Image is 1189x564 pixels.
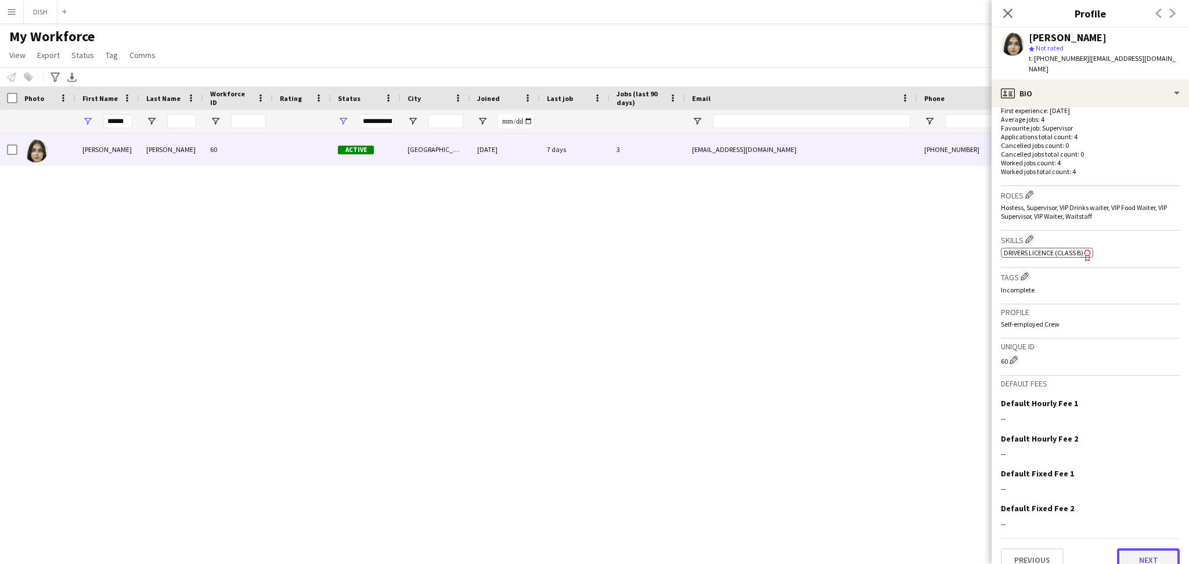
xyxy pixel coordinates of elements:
[610,133,685,165] div: 3
[139,133,203,165] div: [PERSON_NAME]
[210,116,221,126] button: Open Filter Menu
[67,48,99,63] a: Status
[408,94,421,103] span: City
[5,48,30,63] a: View
[82,94,118,103] span: First Name
[75,133,139,165] div: [PERSON_NAME]
[33,48,64,63] a: Export
[65,70,79,84] app-action-btn: Export XLSX
[1001,106,1180,115] p: First experience: [DATE]
[685,133,917,165] div: [EMAIL_ADDRESS][DOMAIN_NAME]
[408,116,418,126] button: Open Filter Menu
[692,116,702,126] button: Open Filter Menu
[338,146,374,154] span: Active
[1001,341,1180,352] h3: Unique ID
[9,50,26,60] span: View
[1001,483,1180,494] div: --
[146,116,157,126] button: Open Filter Menu
[1001,378,1180,389] h3: Default fees
[1001,285,1180,294] p: Incomplete
[129,50,156,60] span: Comms
[498,114,533,128] input: Joined Filter Input
[24,1,57,23] button: DISH
[1036,44,1064,52] span: Not rated
[1001,519,1180,529] div: --
[1001,150,1180,158] p: Cancelled jobs total count: 0
[992,6,1189,21] h3: Profile
[1001,132,1180,141] p: Applications total count: 4
[210,89,252,107] span: Workforce ID
[280,94,302,103] span: Rating
[9,28,95,45] span: My Workforce
[1029,32,1107,43] div: [PERSON_NAME]
[101,48,122,63] a: Tag
[1001,167,1180,176] p: Worked jobs total count: 4
[617,89,664,107] span: Jobs (last 90 days)
[547,94,573,103] span: Last job
[82,116,93,126] button: Open Filter Menu
[1001,433,1078,444] h3: Default Hourly Fee 2
[540,133,610,165] div: 7 days
[1001,189,1180,201] h3: Roles
[1001,354,1180,366] div: 60
[1029,54,1176,73] span: | [EMAIL_ADDRESS][DOMAIN_NAME]
[1001,115,1180,124] p: Average jobs: 4
[1001,124,1180,132] p: Favourite job: Supervisor
[924,94,945,103] span: Phone
[1001,141,1180,150] p: Cancelled jobs count: 0
[106,50,118,60] span: Tag
[103,114,132,128] input: First Name Filter Input
[477,116,488,126] button: Open Filter Menu
[125,48,160,63] a: Comms
[167,114,196,128] input: Last Name Filter Input
[1001,468,1074,479] h3: Default Fixed Fee 1
[470,133,540,165] div: [DATE]
[1001,320,1180,328] p: Self-employed Crew
[477,94,500,103] span: Joined
[1001,398,1078,408] h3: Default Hourly Fee 1
[1001,413,1180,424] div: --
[338,116,348,126] button: Open Filter Menu
[945,114,1059,128] input: Phone Filter Input
[917,133,1066,165] div: [PHONE_NUMBER]
[713,114,910,128] input: Email Filter Input
[1001,307,1180,317] h3: Profile
[992,79,1189,107] div: Bio
[203,133,273,165] div: 60
[692,94,711,103] span: Email
[231,114,266,128] input: Workforce ID Filter Input
[428,114,463,128] input: City Filter Input
[1001,203,1167,220] span: Hostess, Supervisor, VIP Drinks waiter, VIP Food Waiter, VIP Supervisor, VIP Waiter, Waitstaff
[24,139,48,162] img: Olivia Foy
[146,94,181,103] span: Last Name
[1001,449,1180,459] div: --
[1004,248,1083,257] span: Drivers Licence (Class B)
[924,116,935,126] button: Open Filter Menu
[1001,270,1180,283] h3: Tags
[1029,54,1089,63] span: t. [PHONE_NUMBER]
[338,94,361,103] span: Status
[24,94,44,103] span: Photo
[1001,233,1180,245] h3: Skills
[1001,158,1180,167] p: Worked jobs count: 4
[71,50,94,60] span: Status
[401,133,470,165] div: [GEOGRAPHIC_DATA]
[48,70,62,84] app-action-btn: Advanced filters
[1001,503,1074,514] h3: Default Fixed Fee 2
[37,50,60,60] span: Export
